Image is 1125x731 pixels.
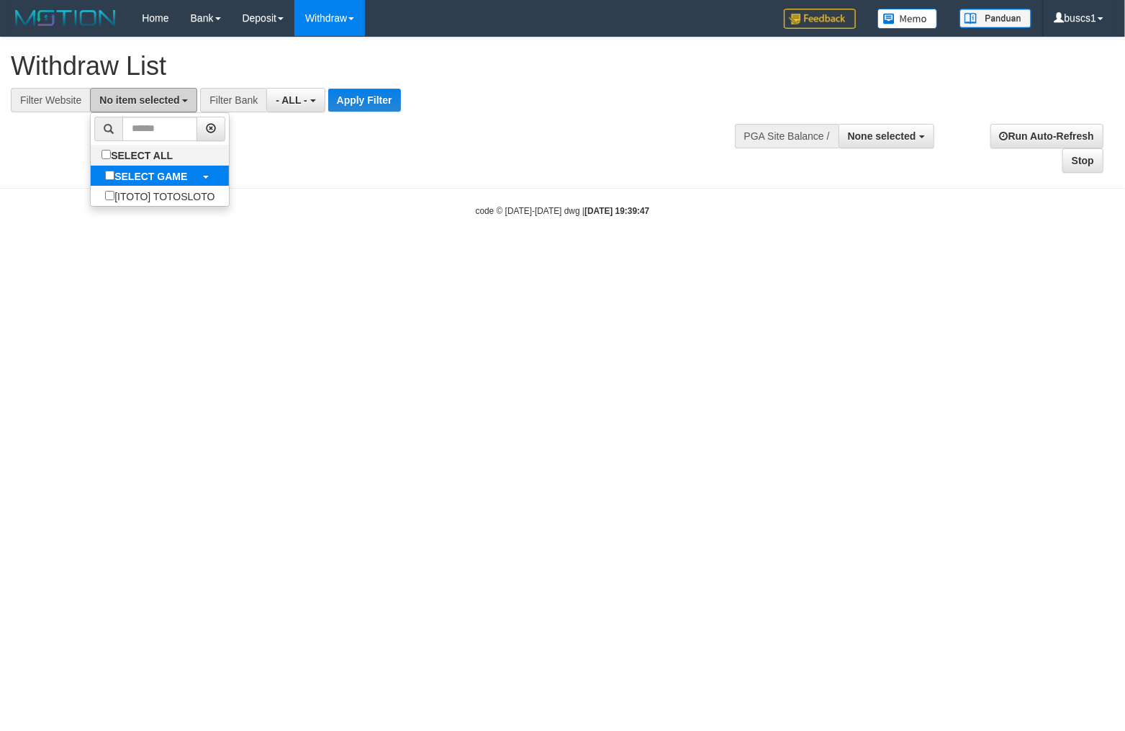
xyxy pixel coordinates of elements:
button: Apply Filter [328,89,401,112]
button: - ALL - [266,88,325,112]
a: Run Auto-Refresh [990,124,1103,148]
button: No item selected [90,88,197,112]
a: Stop [1062,148,1103,173]
small: code © [DATE]-[DATE] dwg | [476,206,650,216]
span: - ALL - [276,94,307,106]
span: No item selected [99,94,179,106]
input: SELECT ALL [101,150,111,159]
strong: [DATE] 19:39:47 [584,206,649,216]
img: Button%20Memo.svg [877,9,938,29]
div: PGA Site Balance / [735,124,839,148]
input: [ITOTO] TOTOSLOTO [105,191,114,200]
h1: Withdraw List [11,52,736,81]
img: MOTION_logo.png [11,7,120,29]
a: SELECT GAME [91,166,229,186]
label: [ITOTO] TOTOSLOTO [91,186,229,206]
div: Filter Bank [200,88,266,112]
input: SELECT GAME [105,171,114,180]
span: None selected [848,130,916,142]
img: panduan.png [959,9,1031,28]
label: SELECT ALL [91,145,187,165]
button: None selected [839,124,934,148]
div: Filter Website [11,88,90,112]
img: Feedback.jpg [784,9,856,29]
b: SELECT GAME [114,171,187,182]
